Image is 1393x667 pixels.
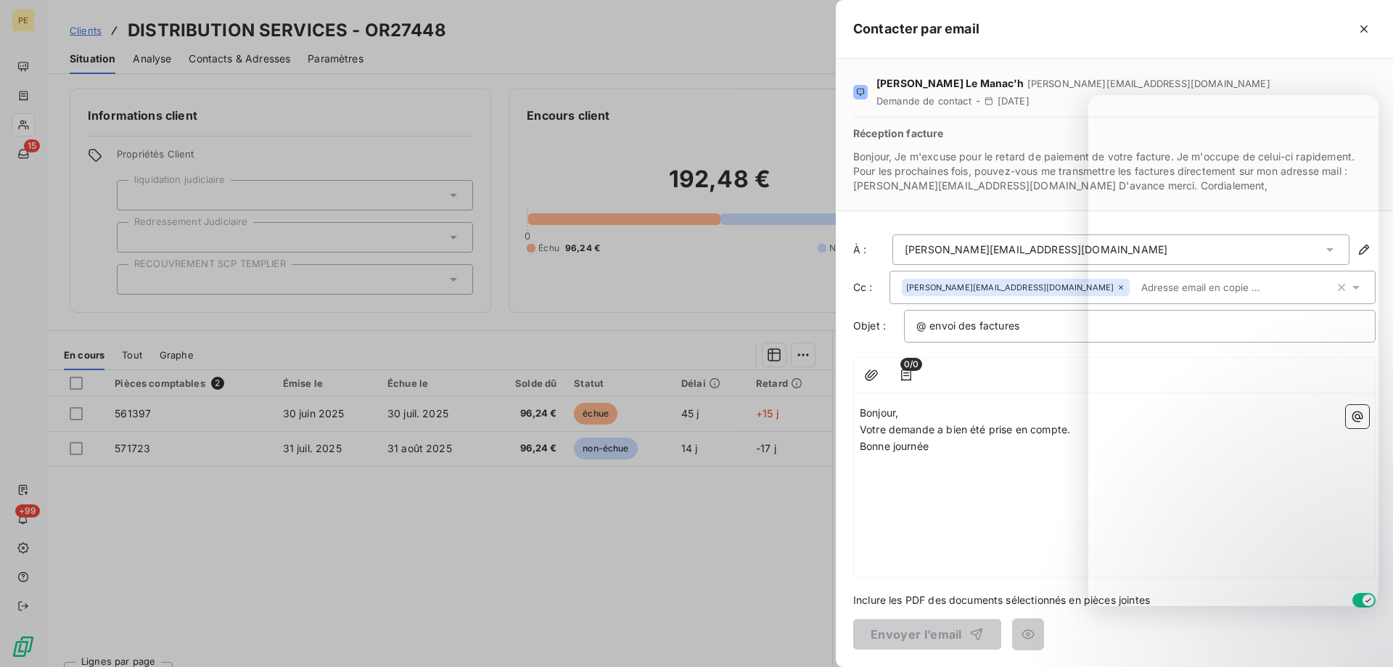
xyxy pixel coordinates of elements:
span: @ envoi des factures [916,319,1019,332]
span: [PERSON_NAME] Le Manac'h [876,76,1024,91]
span: Inclure les PDF des documents sélectionnés en pièces jointes [853,592,1150,607]
iframe: Intercom live chat [1088,95,1378,606]
span: [PERSON_NAME][EMAIL_ADDRESS][DOMAIN_NAME] [906,283,1114,292]
span: Objet : [853,319,886,332]
button: Envoyer l’email [853,619,1001,650]
span: [DATE] [998,95,1030,107]
span: Bonne journée [860,440,929,452]
span: Bonjour, Je m'excuse pour le retard de paiement de votre facture. Je m'occupe de celui-ci rapidem... [853,150,1376,193]
div: - [876,94,1270,108]
span: Réception facture [853,126,1376,141]
div: [PERSON_NAME][EMAIL_ADDRESS][DOMAIN_NAME] [905,242,1167,257]
label: Cc : [853,280,889,295]
span: Bonjour, [860,406,898,419]
h5: Contacter par email [853,19,979,39]
span: [PERSON_NAME][EMAIL_ADDRESS][DOMAIN_NAME] [1027,78,1270,89]
span: 0/0 [900,358,922,371]
span: Votre demande a bien été prise en compte. [860,423,1070,435]
span: Demande de contact [876,95,971,107]
iframe: Intercom live chat [1344,618,1378,652]
label: À : [853,242,889,257]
